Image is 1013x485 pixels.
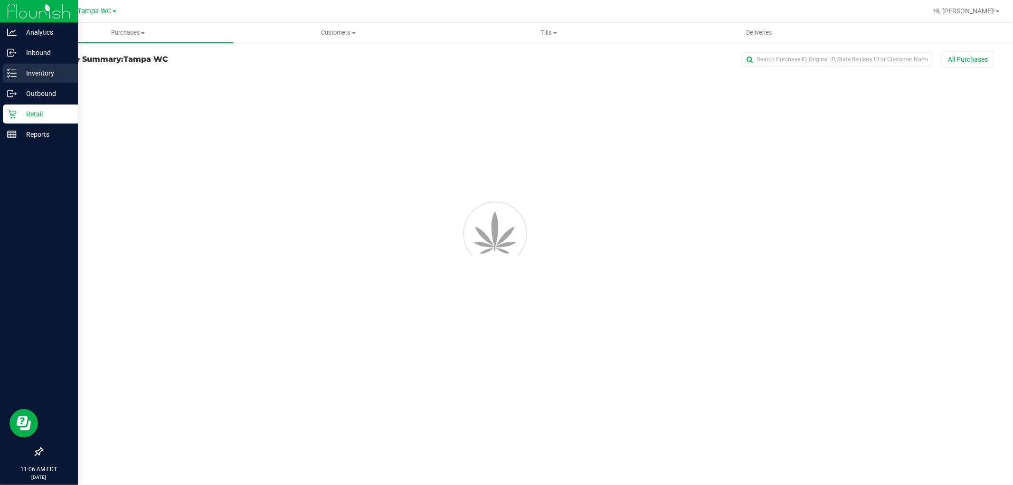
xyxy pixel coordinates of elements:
p: Inventory [17,67,74,79]
inline-svg: Outbound [7,89,17,98]
span: Tampa WC [123,55,168,64]
p: Reports [17,129,74,140]
span: Tills [444,29,653,37]
span: Customers [234,29,443,37]
p: Outbound [17,88,74,99]
h3: Purchase Summary: [42,55,359,64]
a: Tills [444,23,654,43]
p: Retail [17,108,74,120]
a: Purchases [23,23,233,43]
a: Customers [233,23,444,43]
inline-svg: Inventory [7,68,17,78]
span: Tampa WC [78,7,112,15]
button: All Purchases [942,51,994,67]
span: Hi, [PERSON_NAME]! [933,7,995,15]
a: Deliveries [654,23,864,43]
inline-svg: Inbound [7,48,17,57]
p: Analytics [17,27,74,38]
input: Search Purchase ID, Original ID, State Registry ID or Customer Name... [742,52,932,67]
p: [DATE] [4,474,74,481]
span: Purchases [23,29,233,37]
p: 11:06 AM EDT [4,465,74,474]
p: Inbound [17,47,74,58]
inline-svg: Reports [7,130,17,139]
span: Deliveries [733,29,785,37]
inline-svg: Retail [7,109,17,119]
inline-svg: Analytics [7,28,17,37]
iframe: Resource center [9,409,38,437]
